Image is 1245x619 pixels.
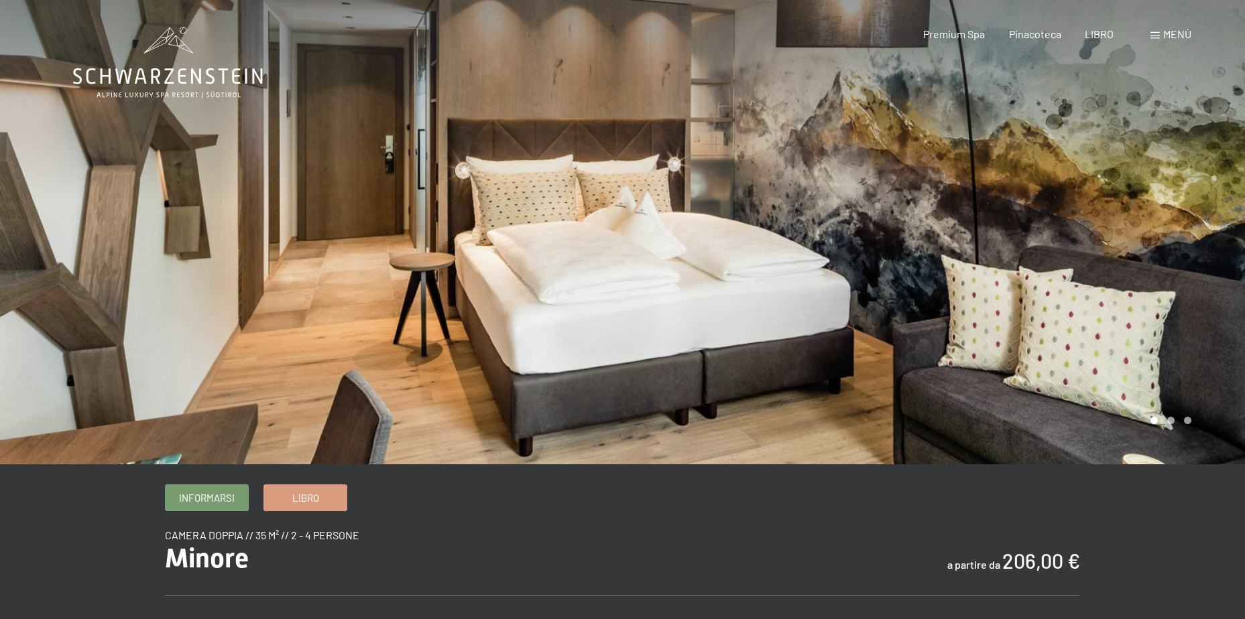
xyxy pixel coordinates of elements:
[1163,27,1191,40] span: Menù
[165,543,249,574] span: Minore
[923,27,985,40] a: Premium Spa
[1085,27,1114,40] a: LIBRO
[264,485,347,510] a: Libro
[1002,549,1080,573] b: 206,00 €
[179,491,235,505] span: Informarsi
[1009,27,1061,40] a: Pinacoteca
[166,485,248,510] a: Informarsi
[947,558,1000,571] span: a partire da
[292,491,319,505] span: Libro
[165,529,359,541] span: Camera doppia // 35 m² // 2 - 4 persone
